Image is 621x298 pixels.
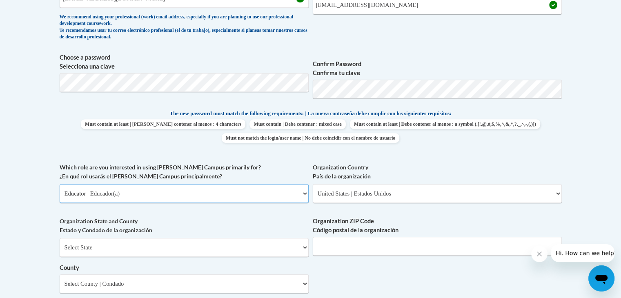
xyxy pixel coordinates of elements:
[170,110,452,117] span: The new password must match the following requirements: | La nueva contraseña debe cumplir con lo...
[313,60,562,78] label: Confirm Password Confirma tu clave
[222,133,399,143] span: Must not match the login/user name | No debe coincidir con el nombre de usuario
[60,53,309,71] label: Choose a password Selecciona una clave
[531,246,548,262] iframe: Close message
[60,217,309,235] label: Organization State and County Estado y Condado de la organización
[551,244,614,262] iframe: Message from company
[350,119,540,129] span: Must contain at least | Debe contener al menos : a symbol (.[!,@,#,$,%,^,&,*,?,_,~,-,(,)])
[313,163,562,181] label: Organization Country País de la organización
[60,163,309,181] label: Which role are you interested in using [PERSON_NAME] Campus primarily for? ¿En qué rol usarás el ...
[5,6,66,12] span: Hi. How can we help?
[60,263,309,272] label: County
[81,119,245,129] span: Must contain at least | [PERSON_NAME] contener al menos : 4 characters
[60,14,309,41] div: We recommend using your professional (work) email address, especially if you are planning to use ...
[588,265,614,291] iframe: Button to launch messaging window
[313,237,562,256] input: Metadata input
[249,119,345,129] span: Must contain | Debe contener : mixed case
[313,217,562,235] label: Organization ZIP Code Código postal de la organización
